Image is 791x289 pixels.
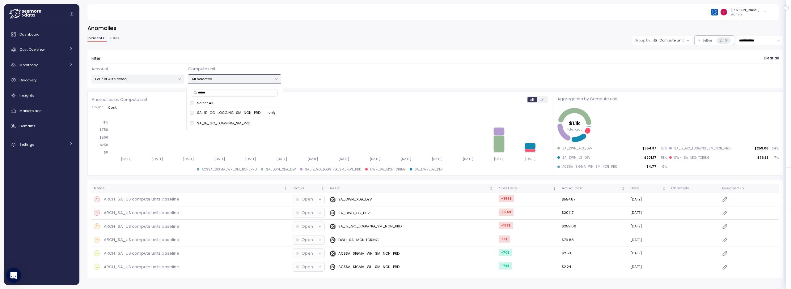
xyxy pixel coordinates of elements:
div: Not sorted [662,186,666,191]
p: SA_DWH_LG_DEV [338,210,370,215]
tspan: [DATE] [246,157,256,161]
td: [DATE] [628,220,669,233]
th: AssetNot sorted [327,184,496,193]
td: $201.17 [559,206,628,220]
span: Count [92,106,103,109]
p: ARCH_SA_US compute units baseline [104,237,179,243]
span: Rules [109,37,119,40]
span: Insights [19,93,34,98]
h3: Anomalies [87,24,783,32]
a: Settings [6,138,77,151]
div: SA_IE_GO_LOGGING_SM_NON_PRD [674,146,730,151]
p: Open [302,250,313,257]
span: Incidents [87,37,104,40]
td: [DATE] [628,206,669,220]
button: Open [293,262,324,271]
tspan: $750 [99,128,108,132]
div: SA_DWH_LG_DEV [562,156,590,160]
p: DWH_SA_MONITORING [338,237,379,242]
tspan: [DATE] [402,157,412,161]
p: Account [91,66,108,72]
td: $554.87 [559,193,628,206]
a: Insights [6,89,77,102]
tspan: [DATE] [183,157,194,161]
p: 24 % [771,146,779,151]
button: only [264,109,279,116]
div: Name [94,186,282,191]
button: Filter2 [695,36,734,45]
div: Not sorted [283,186,288,191]
button: Open [293,222,324,231]
div: +154 $ [499,209,514,216]
p: 51 % [659,146,666,151]
div: Open Intercom Messenger [6,268,21,283]
span: Discovery [19,78,36,83]
p: Filter [91,55,101,62]
p: SA_IE_GO_LOGGING_SM_NON_PRD [338,224,402,229]
p: 1 out of 4 selected [95,76,176,81]
tspan: [DATE] [152,157,163,161]
p: 0 % [659,165,666,169]
div: SA_DWH_XLG_DEV [562,146,592,151]
button: Clear all [763,54,779,63]
p: $259.06 [755,146,768,151]
p: All selected [192,76,272,81]
button: Open [293,195,324,204]
a: Discovery [6,74,77,86]
td: [DATE] [628,260,669,274]
tspan: Total cost [567,127,582,132]
tspan: [DATE] [121,157,132,161]
p: ARCH_SA_US compute units baseline [104,264,179,270]
p: ACSSA_SIGMA_WH_SM_NON_PRD [338,251,400,256]
p: Select All [197,101,213,106]
div: Compute unit [659,38,684,43]
p: $4.77 [646,165,656,169]
tspan: [DATE] [277,157,288,161]
tspan: $500 [99,136,108,140]
p: ARCH_SA_US compute units baseline [104,196,179,202]
div: DWH_SA_MONITORING [674,156,710,160]
p: Open [302,196,313,202]
span: Domains [19,123,36,128]
td: $2.24 [559,260,628,274]
a: Monitoring [6,59,77,71]
button: Open [293,208,324,217]
div: +369 $ [499,195,514,202]
p: ARCH_SA_US compute units baseline [104,250,179,257]
span: Marketplace [19,108,41,113]
tspan: [DATE] [370,157,381,161]
p: Filter [703,37,713,44]
tspan: [DATE] [214,157,225,161]
div: -78 $ [499,262,512,270]
div: Not sorted [621,186,625,191]
td: $76.88 [559,233,628,247]
p: SA_IE_GO_LOGGING_SM_NON_PRD [197,110,260,115]
div: -70 $ [499,249,512,256]
a: Domains [6,120,77,132]
p: Open [302,264,313,270]
tspan: $1k [103,120,108,124]
span: Cost [108,106,117,109]
div: Not sorted [320,186,325,191]
tspan: $0 [104,150,108,154]
p: $201.17 [644,156,656,160]
button: Open [293,249,324,258]
p: ARCH_SA_US compute units baseline [104,210,179,216]
tspan: [DATE] [527,157,537,161]
p: ACSSA_SIGMA_WH_SM_NON_PRD [338,264,400,269]
p: $76.88 [757,156,768,160]
td: $2.53 [559,247,628,261]
p: Open [302,237,313,243]
th: StatusNot sorted [290,184,327,193]
th: DateNot sorted [628,184,669,193]
div: SA_DWH_LG_DEV [415,167,443,172]
a: Marketplace [6,105,77,117]
tspan: $1.1k [569,120,581,127]
tspan: $250 [100,143,108,147]
p: 18 % [659,156,666,160]
td: [DATE] [628,193,669,206]
th: Cost DeltaSorted descending [496,184,559,193]
tspan: [DATE] [339,157,350,161]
